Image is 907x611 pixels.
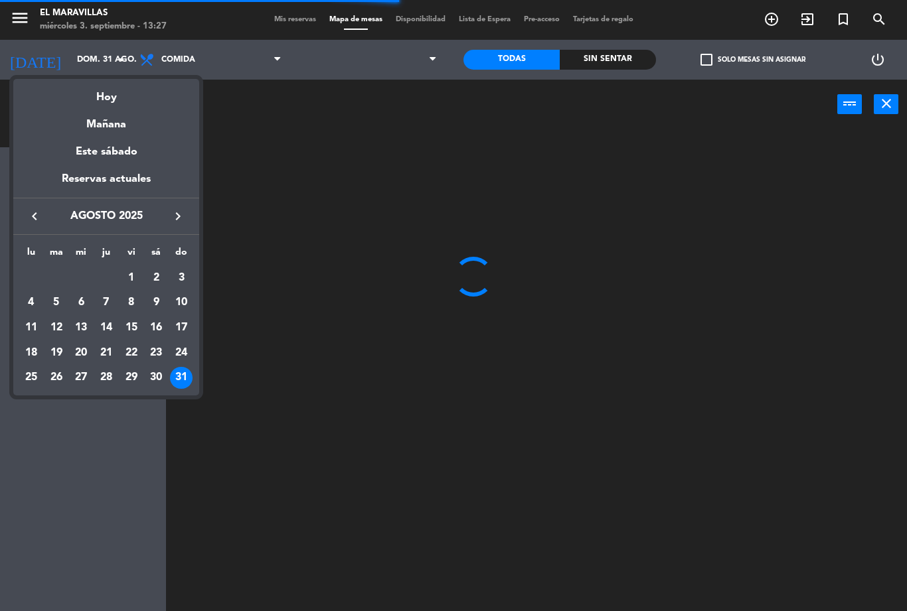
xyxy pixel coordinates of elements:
[119,265,144,291] td: 1 de agosto de 2025
[119,315,144,340] td: 15 de agosto de 2025
[46,208,166,225] span: agosto 2025
[144,265,169,291] td: 2 de agosto de 2025
[70,316,92,339] div: 13
[145,316,167,339] div: 16
[19,291,44,316] td: 4 de agosto de 2025
[170,367,193,389] div: 31
[13,133,199,170] div: Este sábado
[13,170,199,198] div: Reservas actuales
[95,291,118,314] div: 7
[19,340,44,366] td: 18 de agosto de 2025
[70,342,92,364] div: 20
[144,245,169,265] th: sábado
[20,291,42,314] div: 4
[68,245,94,265] th: miércoles
[68,315,94,340] td: 13 de agosto de 2025
[13,106,199,133] div: Mañana
[27,208,42,224] i: keyboard_arrow_left
[170,291,193,314] div: 10
[119,340,144,366] td: 22 de agosto de 2025
[94,291,119,316] td: 7 de agosto de 2025
[120,367,143,389] div: 29
[94,245,119,265] th: jueves
[170,208,186,224] i: keyboard_arrow_right
[169,340,194,366] td: 24 de agosto de 2025
[145,291,167,314] div: 9
[45,316,68,339] div: 12
[45,342,68,364] div: 19
[44,340,69,366] td: 19 de agosto de 2025
[44,315,69,340] td: 12 de agosto de 2025
[68,366,94,391] td: 27 de agosto de 2025
[94,366,119,391] td: 28 de agosto de 2025
[94,340,119,366] td: 21 de agosto de 2025
[95,367,118,389] div: 28
[94,315,119,340] td: 14 de agosto de 2025
[120,316,143,339] div: 15
[145,267,167,289] div: 2
[44,245,69,265] th: martes
[20,316,42,339] div: 11
[95,316,118,339] div: 14
[119,245,144,265] th: viernes
[169,315,194,340] td: 17 de agosto de 2025
[144,315,169,340] td: 16 de agosto de 2025
[45,291,68,314] div: 5
[44,291,69,316] td: 5 de agosto de 2025
[120,291,143,314] div: 8
[19,315,44,340] td: 11 de agosto de 2025
[145,367,167,389] div: 30
[45,367,68,389] div: 26
[19,245,44,265] th: lunes
[20,342,42,364] div: 18
[68,340,94,366] td: 20 de agosto de 2025
[120,342,143,364] div: 22
[145,342,167,364] div: 23
[170,267,193,289] div: 3
[169,366,194,391] td: 31 de agosto de 2025
[144,340,169,366] td: 23 de agosto de 2025
[70,291,92,314] div: 6
[169,265,194,291] td: 3 de agosto de 2025
[120,267,143,289] div: 1
[170,316,193,339] div: 17
[119,366,144,391] td: 29 de agosto de 2025
[23,208,46,225] button: keyboard_arrow_left
[68,291,94,316] td: 6 de agosto de 2025
[20,367,42,389] div: 25
[144,291,169,316] td: 9 de agosto de 2025
[144,366,169,391] td: 30 de agosto de 2025
[19,265,119,291] td: AGO.
[13,79,199,106] div: Hoy
[44,366,69,391] td: 26 de agosto de 2025
[19,366,44,391] td: 25 de agosto de 2025
[70,367,92,389] div: 27
[170,342,193,364] div: 24
[169,291,194,316] td: 10 de agosto de 2025
[166,208,190,225] button: keyboard_arrow_right
[169,245,194,265] th: domingo
[119,291,144,316] td: 8 de agosto de 2025
[95,342,118,364] div: 21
